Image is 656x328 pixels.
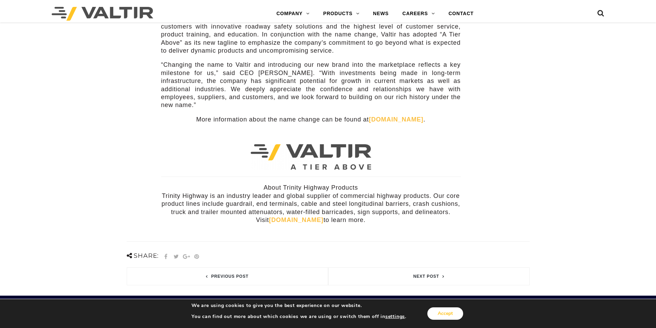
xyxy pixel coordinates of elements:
[396,7,442,21] a: CAREERS
[52,7,153,21] img: Valtir
[127,252,159,260] span: Share:
[191,314,406,320] p: You can find out more about which cookies we are using or switch them off in .
[269,216,323,223] a: [DOMAIN_NAME]
[191,303,406,309] p: We are using cookies to give you the best experience on our website.
[161,7,461,55] p: The new name reinforces Trinity Highway’s long-time commitment to be an industry leader and globa...
[441,7,480,21] a: CONTACT
[366,7,395,21] a: NEWS
[161,116,461,124] p: More information about the name change can be found at .
[161,61,461,109] p: “Changing the name to Valtir and introducing our new brand into the marketplace reflects a key mi...
[369,116,423,123] a: [DOMAIN_NAME]
[127,268,328,285] a: Previous post
[427,307,463,320] button: Accept
[316,7,366,21] a: PRODUCTS
[161,184,461,224] p: About Trinity Highway Products Trinity Highway is an industry leader and global supplier of comme...
[328,268,529,285] a: Next post
[385,314,405,320] button: settings
[270,7,316,21] a: COMPANY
